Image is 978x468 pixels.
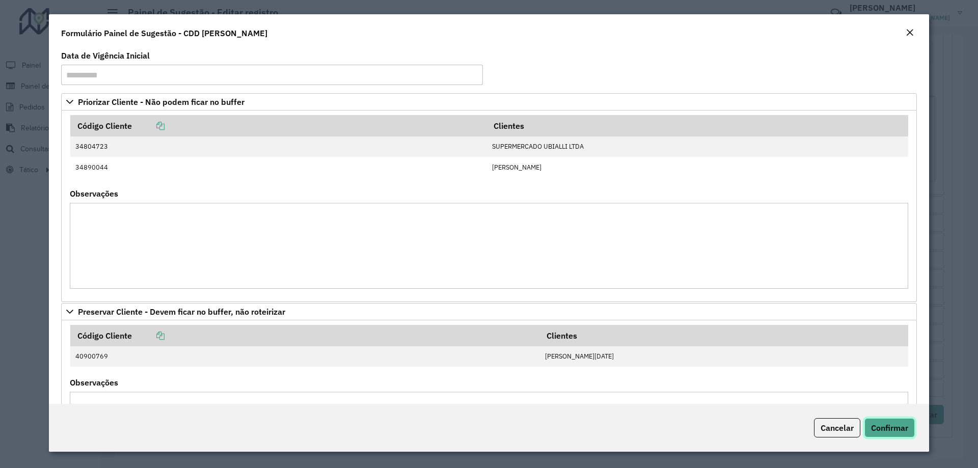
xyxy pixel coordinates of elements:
button: Close [903,26,917,40]
span: Confirmar [871,423,908,433]
label: Observações [70,376,118,389]
td: 40900769 [70,346,540,367]
th: Clientes [539,325,908,346]
span: Priorizar Cliente - Não podem ficar no buffer [78,98,244,106]
span: Cancelar [821,423,854,433]
em: Fechar [906,29,914,37]
th: Clientes [487,115,908,136]
td: 34890044 [70,157,487,177]
td: SUPERMERCADO UBIALLI LTDA [487,136,908,157]
th: Código Cliente [70,325,540,346]
td: 34804723 [70,136,487,157]
td: [PERSON_NAME][DATE] [539,346,908,367]
a: Copiar [132,331,165,341]
label: Data de Vigência Inicial [61,49,150,62]
a: Copiar [132,121,165,131]
a: Preservar Cliente - Devem ficar no buffer, não roteirizar [61,303,917,320]
th: Código Cliente [70,115,487,136]
span: Preservar Cliente - Devem ficar no buffer, não roteirizar [78,308,285,316]
td: [PERSON_NAME] [487,157,908,177]
a: Priorizar Cliente - Não podem ficar no buffer [61,93,917,111]
h4: Formulário Painel de Sugestão - CDD [PERSON_NAME] [61,27,267,39]
button: Cancelar [814,418,860,437]
button: Confirmar [864,418,915,437]
label: Observações [70,187,118,200]
div: Priorizar Cliente - Não podem ficar no buffer [61,111,917,302]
